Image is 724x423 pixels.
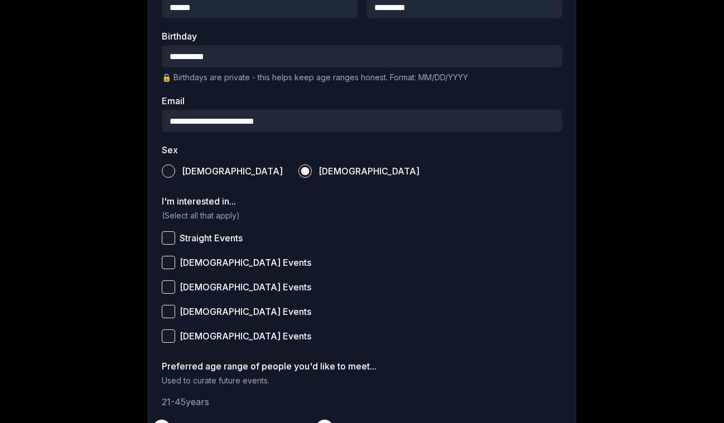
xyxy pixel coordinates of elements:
span: [DEMOGRAPHIC_DATA] Events [180,307,311,316]
span: [DEMOGRAPHIC_DATA] Events [180,258,311,267]
span: [DEMOGRAPHIC_DATA] [318,167,419,176]
button: [DEMOGRAPHIC_DATA] [162,164,175,178]
button: [DEMOGRAPHIC_DATA] Events [162,256,175,269]
button: [DEMOGRAPHIC_DATA] Events [162,329,175,343]
label: Birthday [162,32,562,41]
span: [DEMOGRAPHIC_DATA] Events [180,283,311,291]
button: Straight Events [162,231,175,245]
button: [DEMOGRAPHIC_DATA] [298,164,312,178]
label: Preferred age range of people you'd like to meet... [162,362,562,371]
button: [DEMOGRAPHIC_DATA] Events [162,305,175,318]
p: (Select all that apply) [162,210,562,221]
p: Used to curate future events. [162,375,562,386]
label: I'm interested in... [162,197,562,206]
span: [DEMOGRAPHIC_DATA] Events [180,332,311,341]
p: 21 - 45 years [162,395,562,409]
span: Straight Events [180,234,243,242]
p: 🔒 Birthdays are private - this helps keep age ranges honest. Format: MM/DD/YYYY [162,72,562,83]
button: [DEMOGRAPHIC_DATA] Events [162,280,175,294]
label: Sex [162,145,562,154]
label: Email [162,96,562,105]
span: [DEMOGRAPHIC_DATA] [182,167,283,176]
